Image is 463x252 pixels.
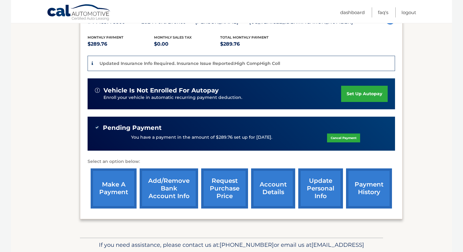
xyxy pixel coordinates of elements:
img: alert-white.svg [95,88,100,93]
p: $289.76 [88,40,154,48]
a: request purchase price [201,168,248,209]
a: payment history [346,168,392,209]
p: Select an option below: [88,158,395,165]
a: Cal Automotive [47,4,111,22]
span: [PHONE_NUMBER] [220,241,274,248]
p: $289.76 [220,40,287,48]
span: Total Monthly Payment [220,35,269,39]
span: vehicle is not enrolled for autopay [104,87,219,94]
img: check-green.svg [95,125,99,130]
a: Logout [401,7,416,17]
a: Add/Remove bank account info [140,168,198,209]
span: Monthly sales Tax [154,35,192,39]
p: You have a payment in the amount of $289.76 set up for [DATE]. [131,134,272,141]
p: $0.00 [154,40,220,48]
a: set up autopay [341,86,388,102]
a: account details [251,168,295,209]
span: Monthly Payment [88,35,123,39]
a: Dashboard [340,7,365,17]
a: update personal info [298,168,343,209]
a: Cancel Payment [327,134,360,142]
span: Pending Payment [103,124,162,132]
p: Enroll your vehicle in automatic recurring payment deduction. [104,94,341,101]
p: Updated Insurance Info Required. Insurance Issue Reported:High CompHigh Coll [100,61,280,66]
a: FAQ's [378,7,388,17]
a: make a payment [91,168,137,209]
